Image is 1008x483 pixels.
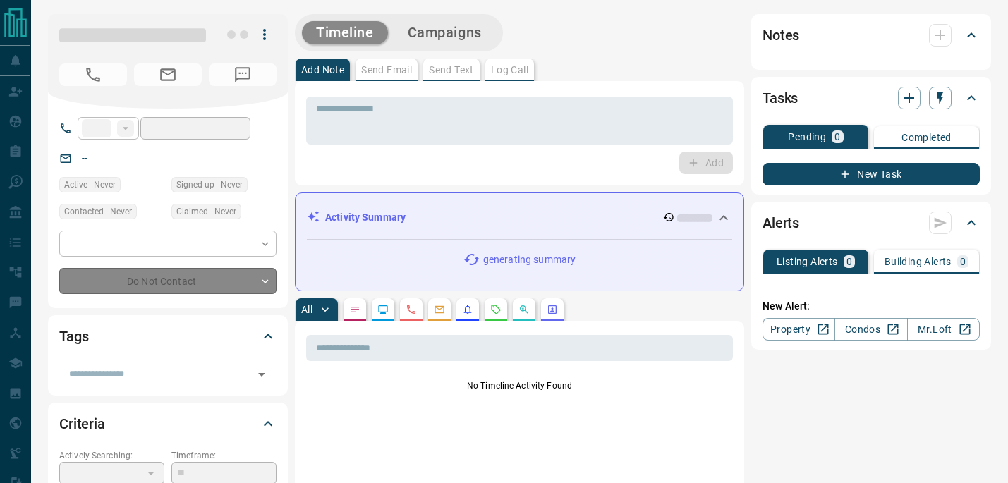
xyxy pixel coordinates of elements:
p: Completed [901,133,952,142]
h2: Notes [763,24,799,47]
button: Open [252,365,272,384]
p: 0 [834,132,840,142]
p: Timeframe: [171,449,277,462]
span: No Number [209,63,277,86]
svg: Calls [406,304,417,315]
svg: Requests [490,304,502,315]
svg: Listing Alerts [462,304,473,315]
h2: Alerts [763,212,799,234]
h2: Tags [59,325,88,348]
svg: Lead Browsing Activity [377,304,389,315]
div: Tags [59,319,277,353]
a: Property [763,318,835,341]
button: New Task [763,163,980,185]
span: No Email [134,63,202,86]
p: Pending [788,132,826,142]
span: Active - Never [64,178,116,192]
div: Activity Summary [307,204,732,231]
div: Tasks [763,81,980,115]
button: Campaigns [394,21,496,44]
p: New Alert: [763,299,980,314]
p: No Timeline Activity Found [306,379,733,392]
svg: Notes [349,304,360,315]
h2: Tasks [763,87,798,109]
span: No Number [59,63,127,86]
svg: Emails [434,304,445,315]
h2: Criteria [59,412,105,435]
span: Contacted - Never [64,204,132,219]
div: Criteria [59,407,277,441]
span: Signed up - Never [176,178,243,192]
svg: Opportunities [518,304,530,315]
p: Add Note [301,65,344,75]
a: Condos [834,318,907,341]
div: Alerts [763,206,980,240]
p: Actively Searching: [59,449,164,462]
p: 0 [960,257,966,267]
div: Do Not Contact [59,268,277,294]
svg: Agent Actions [547,304,558,315]
a: Mr.Loft [907,318,980,341]
button: Timeline [302,21,388,44]
p: generating summary [483,252,576,267]
p: Activity Summary [325,210,406,225]
p: Listing Alerts [777,257,838,267]
a: -- [82,152,87,164]
p: Building Alerts [885,257,952,267]
p: All [301,305,312,314]
div: Notes [763,18,980,52]
p: 0 [846,257,852,267]
span: Claimed - Never [176,204,236,219]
